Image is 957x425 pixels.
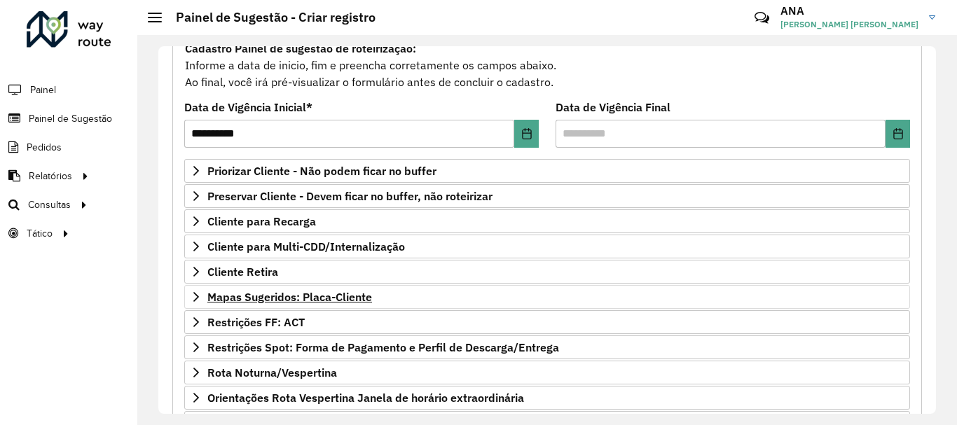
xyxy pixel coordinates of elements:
[184,99,312,116] label: Data de Vigência Inicial
[30,83,56,97] span: Painel
[184,159,910,183] a: Priorizar Cliente - Não podem ficar no buffer
[29,111,112,126] span: Painel de Sugestão
[207,367,337,378] span: Rota Noturna/Vespertina
[184,285,910,309] a: Mapas Sugeridos: Placa-Cliente
[162,10,376,25] h2: Painel de Sugestão - Criar registro
[207,165,436,176] span: Priorizar Cliente - Não podem ficar no buffer
[184,361,910,384] a: Rota Noturna/Vespertina
[184,310,910,334] a: Restrições FF: ACT
[207,392,524,403] span: Orientações Rota Vespertina Janela de horário extraordinária
[747,3,777,33] a: Contato Rápido
[29,169,72,183] span: Relatórios
[514,120,539,148] button: Choose Date
[780,18,918,31] span: [PERSON_NAME] [PERSON_NAME]
[184,386,910,410] a: Orientações Rota Vespertina Janela de horário extraordinária
[27,226,53,241] span: Tático
[780,4,918,18] h3: ANA
[207,342,559,353] span: Restrições Spot: Forma de Pagamento e Perfil de Descarga/Entrega
[207,190,493,202] span: Preservar Cliente - Devem ficar no buffer, não roteirizar
[207,266,278,277] span: Cliente Retira
[185,41,416,55] strong: Cadastro Painel de sugestão de roteirização:
[27,140,62,155] span: Pedidos
[207,316,305,328] span: Restrições FF: ACT
[207,241,405,252] span: Cliente para Multi-CDD/Internalização
[28,197,71,212] span: Consultas
[556,99,670,116] label: Data de Vigência Final
[184,184,910,208] a: Preservar Cliente - Devem ficar no buffer, não roteirizar
[184,39,910,91] div: Informe a data de inicio, fim e preencha corretamente os campos abaixo. Ao final, você irá pré-vi...
[207,291,372,302] span: Mapas Sugeridos: Placa-Cliente
[184,235,910,258] a: Cliente para Multi-CDD/Internalização
[184,209,910,233] a: Cliente para Recarga
[184,260,910,284] a: Cliente Retira
[207,216,316,227] span: Cliente para Recarga
[886,120,910,148] button: Choose Date
[184,335,910,359] a: Restrições Spot: Forma de Pagamento e Perfil de Descarga/Entrega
